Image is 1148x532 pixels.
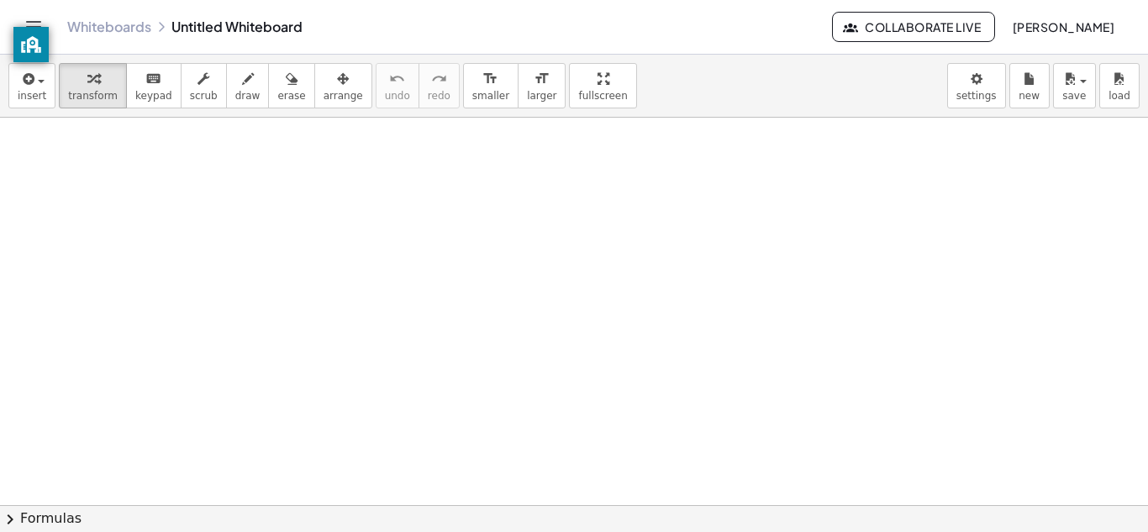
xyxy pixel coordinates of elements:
[998,12,1128,42] button: [PERSON_NAME]
[385,90,410,102] span: undo
[527,90,556,102] span: larger
[956,90,997,102] span: settings
[1009,63,1050,108] button: new
[534,69,550,89] i: format_size
[376,63,419,108] button: undoundo
[578,90,627,102] span: fullscreen
[431,69,447,89] i: redo
[1019,90,1040,102] span: new
[832,12,995,42] button: Collaborate Live
[13,27,49,62] button: privacy banner
[463,63,519,108] button: format_sizesmaller
[314,63,372,108] button: arrange
[1099,63,1140,108] button: load
[419,63,460,108] button: redoredo
[389,69,405,89] i: undo
[482,69,498,89] i: format_size
[277,90,305,102] span: erase
[947,63,1006,108] button: settings
[181,63,227,108] button: scrub
[1053,63,1096,108] button: save
[59,63,127,108] button: transform
[67,18,151,35] a: Whiteboards
[235,90,261,102] span: draw
[569,63,636,108] button: fullscreen
[846,19,981,34] span: Collaborate Live
[8,63,55,108] button: insert
[68,90,118,102] span: transform
[126,63,182,108] button: keyboardkeypad
[428,90,450,102] span: redo
[1062,90,1086,102] span: save
[18,90,46,102] span: insert
[1109,90,1130,102] span: load
[145,69,161,89] i: keyboard
[20,13,47,40] button: Toggle navigation
[190,90,218,102] span: scrub
[1012,19,1114,34] span: [PERSON_NAME]
[472,90,509,102] span: smaller
[324,90,363,102] span: arrange
[226,63,270,108] button: draw
[135,90,172,102] span: keypad
[268,63,314,108] button: erase
[518,63,566,108] button: format_sizelarger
